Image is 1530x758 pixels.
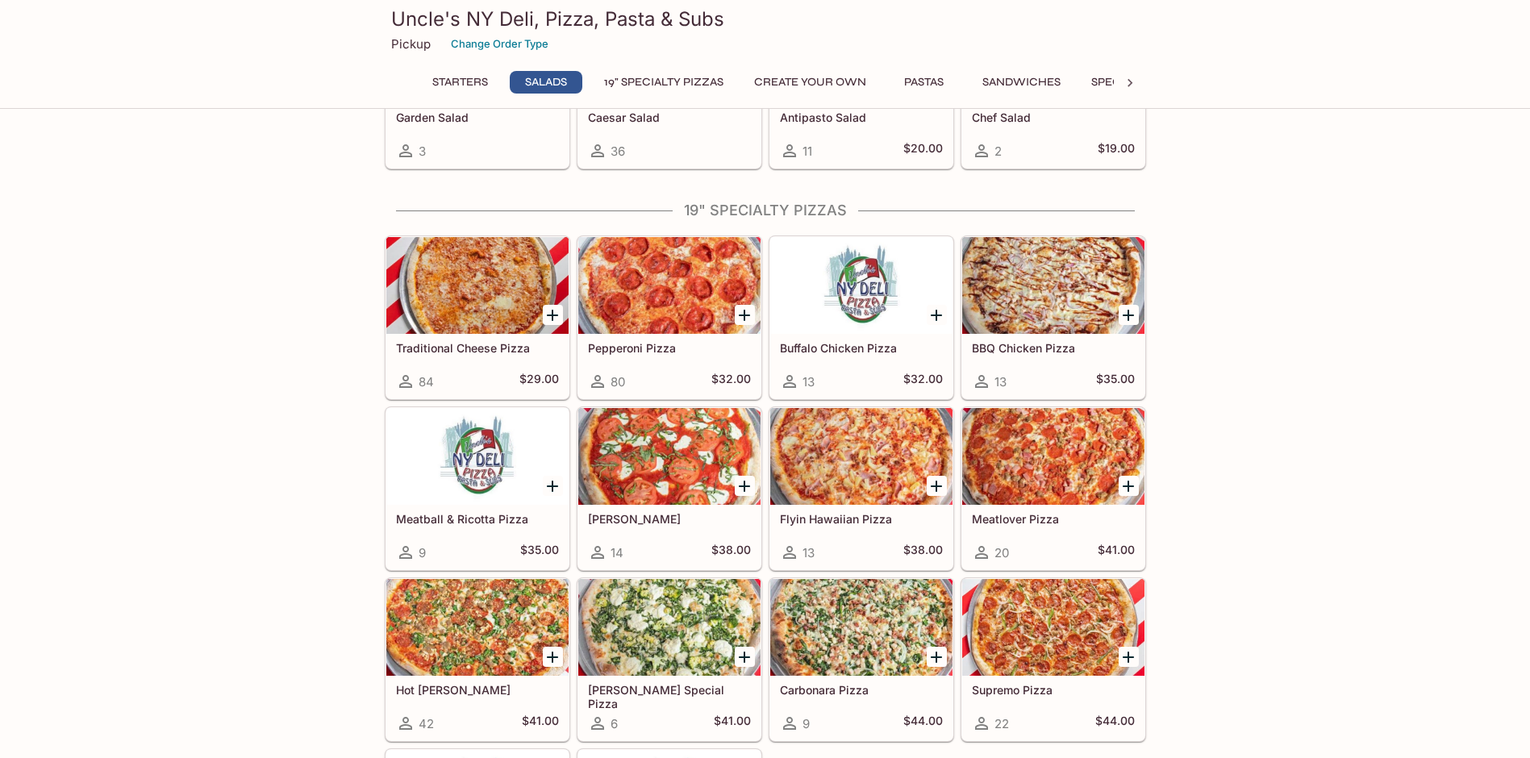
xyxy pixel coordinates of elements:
[419,374,434,389] span: 84
[522,714,559,733] h5: $41.00
[391,6,1140,31] h3: Uncle's NY Deli, Pizza, Pasta & Subs
[770,579,953,676] div: Carbonara Pizza
[386,237,569,334] div: Traditional Cheese Pizza
[391,36,431,52] p: Pickup
[396,683,559,697] h5: Hot [PERSON_NAME]
[543,647,563,667] button: Add Hot Jimmy Pizza
[927,647,947,667] button: Add Carbonara Pizza
[578,408,761,505] div: Margherita Pizza
[423,71,497,94] button: Starters
[962,237,1144,334] div: BBQ Chicken Pizza
[962,408,1144,505] div: Meatlover Pizza
[1082,71,1213,94] button: Specialty Hoagies
[769,236,953,399] a: Buffalo Chicken Pizza13$32.00
[419,716,434,731] span: 42
[927,476,947,496] button: Add Flyin Hawaiian Pizza
[386,578,569,741] a: Hot [PERSON_NAME]42$41.00
[927,305,947,325] button: Add Buffalo Chicken Pizza
[770,237,953,334] div: Buffalo Chicken Pizza
[780,110,943,124] h5: Antipasto Salad
[1095,714,1135,733] h5: $44.00
[769,407,953,570] a: Flyin Hawaiian Pizza13$38.00
[1098,141,1135,160] h5: $19.00
[386,408,569,505] div: Meatball & Ricotta Pizza
[714,714,751,733] h5: $41.00
[803,144,812,159] span: 11
[396,512,559,526] h5: Meatball & Ricotta Pizza
[396,341,559,355] h5: Traditional Cheese Pizza
[711,543,751,562] h5: $38.00
[611,716,618,731] span: 6
[972,512,1135,526] h5: Meatlover Pizza
[972,341,1135,355] h5: BBQ Chicken Pizza
[588,512,751,526] h5: [PERSON_NAME]
[735,647,755,667] button: Add Butch Special Pizza
[888,71,961,94] button: Pastas
[803,716,810,731] span: 9
[961,407,1145,570] a: Meatlover Pizza20$41.00
[803,545,815,560] span: 13
[994,374,1007,389] span: 13
[588,110,751,124] h5: Caesar Salad
[780,683,943,697] h5: Carbonara Pizza
[961,578,1145,741] a: Supremo Pizza22$44.00
[510,71,582,94] button: Salads
[903,141,943,160] h5: $20.00
[1098,543,1135,562] h5: $41.00
[1096,372,1135,391] h5: $35.00
[972,683,1135,697] h5: Supremo Pizza
[611,144,625,159] span: 36
[903,372,943,391] h5: $32.00
[578,237,761,334] div: Pepperoni Pizza
[1119,476,1139,496] button: Add Meatlover Pizza
[611,374,625,389] span: 80
[543,476,563,496] button: Add Meatball & Ricotta Pizza
[385,202,1146,219] h4: 19" Specialty Pizzas
[1119,305,1139,325] button: Add BBQ Chicken Pizza
[588,683,751,710] h5: [PERSON_NAME] Special Pizza
[803,374,815,389] span: 13
[745,71,875,94] button: Create Your Own
[903,714,943,733] h5: $44.00
[386,579,569,676] div: Hot Jimmy Pizza
[386,407,569,570] a: Meatball & Ricotta Pizza9$35.00
[735,305,755,325] button: Add Pepperoni Pizza
[577,236,761,399] a: Pepperoni Pizza80$32.00
[577,578,761,741] a: [PERSON_NAME] Special Pizza6$41.00
[577,407,761,570] a: [PERSON_NAME]14$38.00
[735,476,755,496] button: Add Margherita Pizza
[588,341,751,355] h5: Pepperoni Pizza
[780,512,943,526] h5: Flyin Hawaiian Pizza
[578,579,761,676] div: Butch Special Pizza
[780,341,943,355] h5: Buffalo Chicken Pizza
[419,545,426,560] span: 9
[520,543,559,562] h5: $35.00
[962,579,1144,676] div: Supremo Pizza
[973,71,1069,94] button: Sandwiches
[543,305,563,325] button: Add Traditional Cheese Pizza
[711,372,751,391] h5: $32.00
[994,144,1002,159] span: 2
[386,236,569,399] a: Traditional Cheese Pizza84$29.00
[444,31,556,56] button: Change Order Type
[961,236,1145,399] a: BBQ Chicken Pizza13$35.00
[1119,647,1139,667] button: Add Supremo Pizza
[519,372,559,391] h5: $29.00
[770,408,953,505] div: Flyin Hawaiian Pizza
[903,543,943,562] h5: $38.00
[994,545,1009,560] span: 20
[769,578,953,741] a: Carbonara Pizza9$44.00
[972,110,1135,124] h5: Chef Salad
[396,110,559,124] h5: Garden Salad
[419,144,426,159] span: 3
[611,545,623,560] span: 14
[994,716,1009,731] span: 22
[595,71,732,94] button: 19" Specialty Pizzas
